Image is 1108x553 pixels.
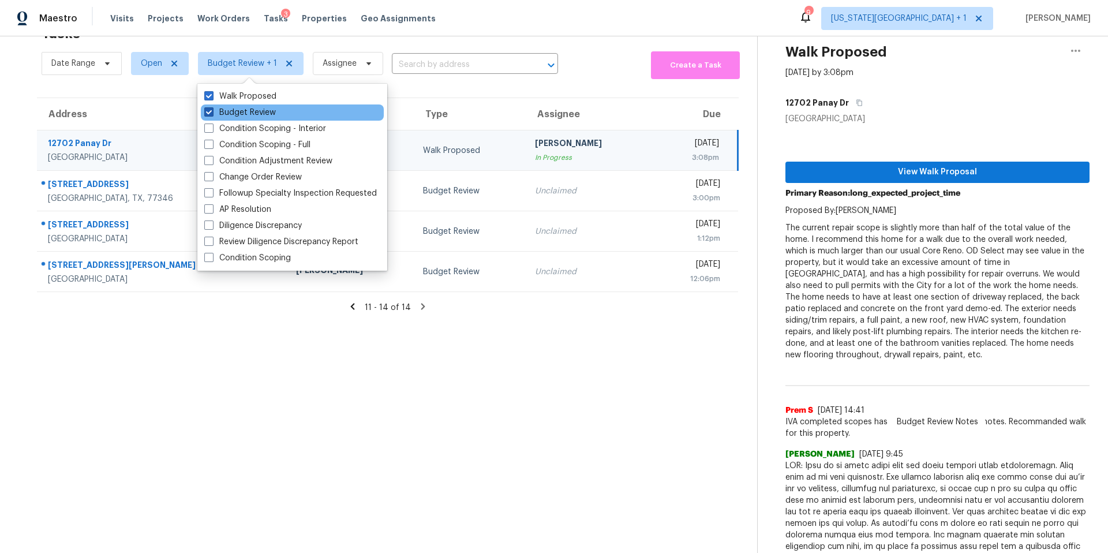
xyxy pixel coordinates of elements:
[662,137,719,152] div: [DATE]
[662,178,720,192] div: [DATE]
[785,449,855,460] span: [PERSON_NAME]
[662,218,720,233] div: [DATE]
[48,178,278,193] div: [STREET_ADDRESS]
[831,13,967,24] span: [US_STATE][GEOGRAPHIC_DATA] + 1
[48,137,278,152] div: 12702 Panay Dr
[662,233,720,244] div: 1:12pm
[48,233,278,245] div: [GEOGRAPHIC_DATA]
[204,252,291,264] label: Condition Scoping
[204,91,276,102] label: Walk Proposed
[657,59,734,72] span: Create a Task
[662,273,720,285] div: 12:06pm
[662,259,720,273] div: [DATE]
[785,405,813,416] span: Prem S
[39,13,77,24] span: Maestro
[197,13,250,24] span: Work Orders
[795,165,1080,180] span: View Walk Proposal
[365,304,411,312] span: 11 - 14 of 14
[785,205,1090,216] p: Proposed By: [PERSON_NAME]
[785,222,1090,361] p: The current repair scope is slightly more than half of the total value of the home. I recommend t...
[204,188,377,199] label: Followup Specialty Inspection Requested
[51,58,95,69] span: Date Range
[785,162,1090,183] button: View Walk Proposal
[37,98,287,130] th: Address
[323,58,357,69] span: Assignee
[204,155,332,167] label: Condition Adjustment Review
[662,152,719,163] div: 3:08pm
[662,192,720,204] div: 3:00pm
[818,406,864,414] span: [DATE] 14:41
[414,98,526,130] th: Type
[204,139,310,151] label: Condition Scoping - Full
[204,220,302,231] label: Diligence Discrepancy
[804,7,813,18] div: 9
[48,259,278,274] div: [STREET_ADDRESS][PERSON_NAME]
[204,107,276,118] label: Budget Review
[543,57,559,73] button: Open
[48,274,278,285] div: [GEOGRAPHIC_DATA]
[423,226,517,237] div: Budget Review
[392,56,526,74] input: Search by address
[281,9,290,20] div: 3
[204,171,302,183] label: Change Order Review
[1021,13,1091,24] span: [PERSON_NAME]
[849,92,864,113] button: Copy Address
[785,97,849,109] h5: 12702 Panay Dr
[148,13,184,24] span: Projects
[859,450,903,458] span: [DATE] 9:45
[208,58,277,69] span: Budget Review + 1
[110,13,134,24] span: Visits
[651,51,740,79] button: Create a Task
[653,98,738,130] th: Due
[48,219,278,233] div: [STREET_ADDRESS]
[423,185,517,197] div: Budget Review
[785,67,854,79] div: [DATE] by 3:08pm
[48,193,278,204] div: [GEOGRAPHIC_DATA], TX, 77346
[264,14,288,23] span: Tasks
[890,416,985,428] span: Budget Review Notes
[204,236,358,248] label: Review Diligence Discrepancy Report
[423,145,517,156] div: Walk Proposed
[785,189,960,197] b: Primary Reason: long_expected_project_time
[296,264,405,279] div: [PERSON_NAME]
[535,137,643,152] div: [PERSON_NAME]
[535,185,643,197] div: Unclaimed
[785,113,1090,125] div: [GEOGRAPHIC_DATA]
[535,266,643,278] div: Unclaimed
[785,46,887,58] h2: Walk Proposed
[204,123,326,134] label: Condition Scoping - Interior
[423,266,517,278] div: Budget Review
[141,58,162,69] span: Open
[361,13,436,24] span: Geo Assignments
[42,28,80,39] h2: Tasks
[204,204,271,215] label: AP Resolution
[302,13,347,24] span: Properties
[48,152,278,163] div: [GEOGRAPHIC_DATA]
[785,416,1090,439] span: IVA completed scopes has been added as per HPM notes. Recommanded walk for this property.
[526,98,653,130] th: Assignee
[535,226,643,237] div: Unclaimed
[535,152,643,163] div: In Progress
